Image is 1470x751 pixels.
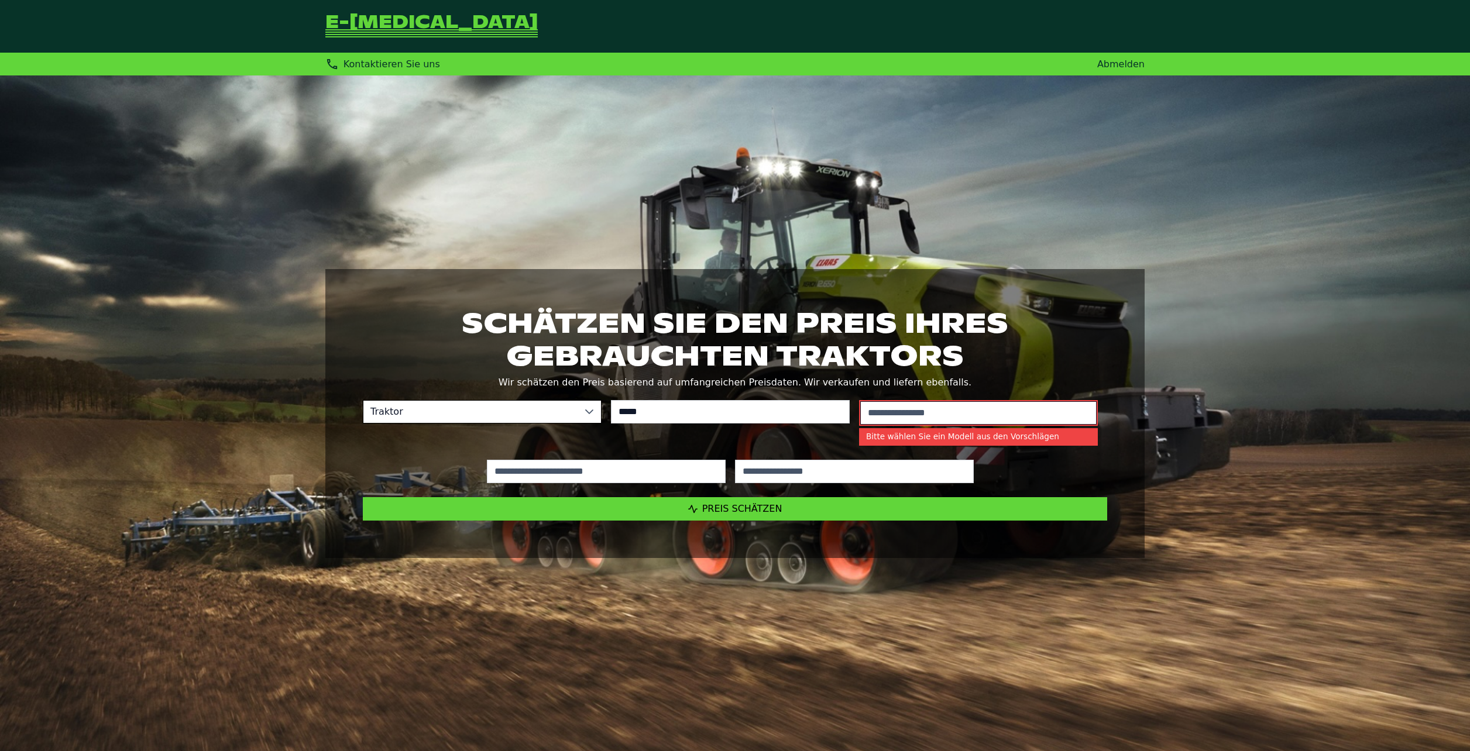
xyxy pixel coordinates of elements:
span: Kontaktieren Sie uns [344,58,440,70]
span: Preis schätzen [702,503,782,514]
p: Wir schätzen den Preis basierend auf umfangreichen Preisdaten. Wir verkaufen und liefern ebenfalls. [363,374,1107,391]
span: Traktor [363,401,578,423]
small: Bitte wählen Sie ein Modell aus den Vorschlägen [859,428,1098,446]
button: Preis schätzen [363,497,1107,521]
a: Abmelden [1097,58,1145,70]
a: Zurück zur Startseite [325,14,538,39]
h1: Schätzen Sie den Preis Ihres gebrauchten Traktors [363,306,1107,372]
div: Kontaktieren Sie uns [325,57,440,71]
